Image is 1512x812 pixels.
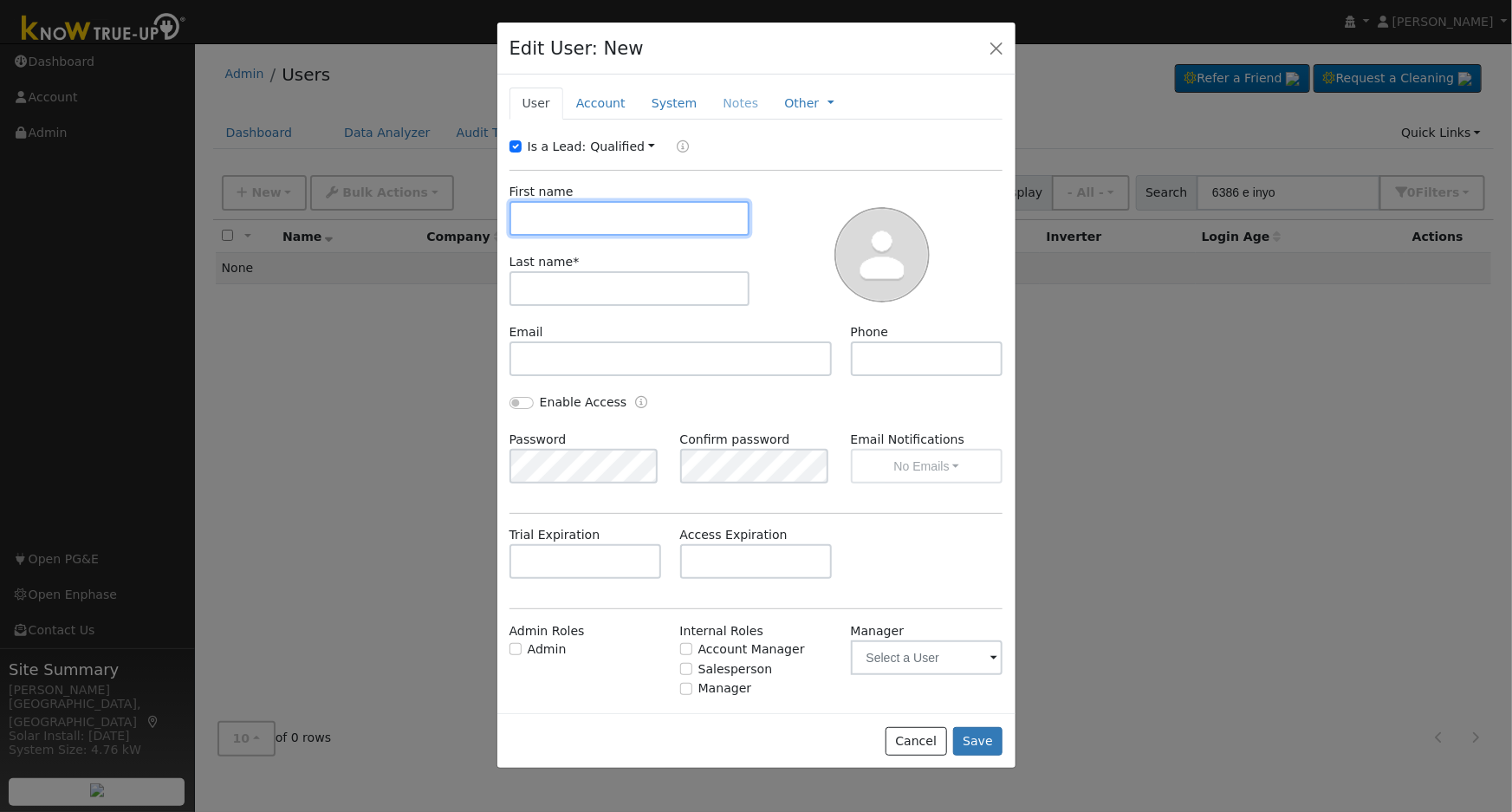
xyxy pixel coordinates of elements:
a: Other [784,94,819,113]
button: Save [953,727,1003,757]
input: Select a User [851,640,1003,675]
a: System [639,88,711,120]
label: Manager [698,679,752,698]
label: Trial Expiration [509,526,600,544]
label: Salesperson [698,660,773,679]
input: Salesperson [680,663,692,675]
input: Admin [509,643,522,655]
label: Account Manager [698,640,805,659]
label: First name [509,183,574,201]
label: Phone [851,323,889,341]
a: Account [563,88,639,120]
h4: Edit User: New [509,35,644,62]
label: Confirm password [680,431,790,449]
input: Account Manager [680,643,692,655]
label: Admin [528,640,567,659]
label: Access Expiration [680,526,788,544]
input: Is a Lead: [509,140,522,153]
label: Last name [509,253,580,271]
label: Enable Access [540,393,627,412]
label: Is a Lead: [528,138,587,156]
label: Manager [851,622,905,640]
label: Password [509,431,567,449]
a: User [509,88,563,120]
a: Qualified [590,140,655,153]
input: Manager [680,683,692,695]
button: Cancel [886,727,947,757]
a: Lead [664,138,689,158]
label: Email [509,323,543,341]
label: Admin Roles [509,622,585,640]
label: Internal Roles [680,622,763,640]
span: Required [573,255,579,269]
label: Email Notifications [851,431,1003,449]
a: Enable Access [635,393,647,413]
